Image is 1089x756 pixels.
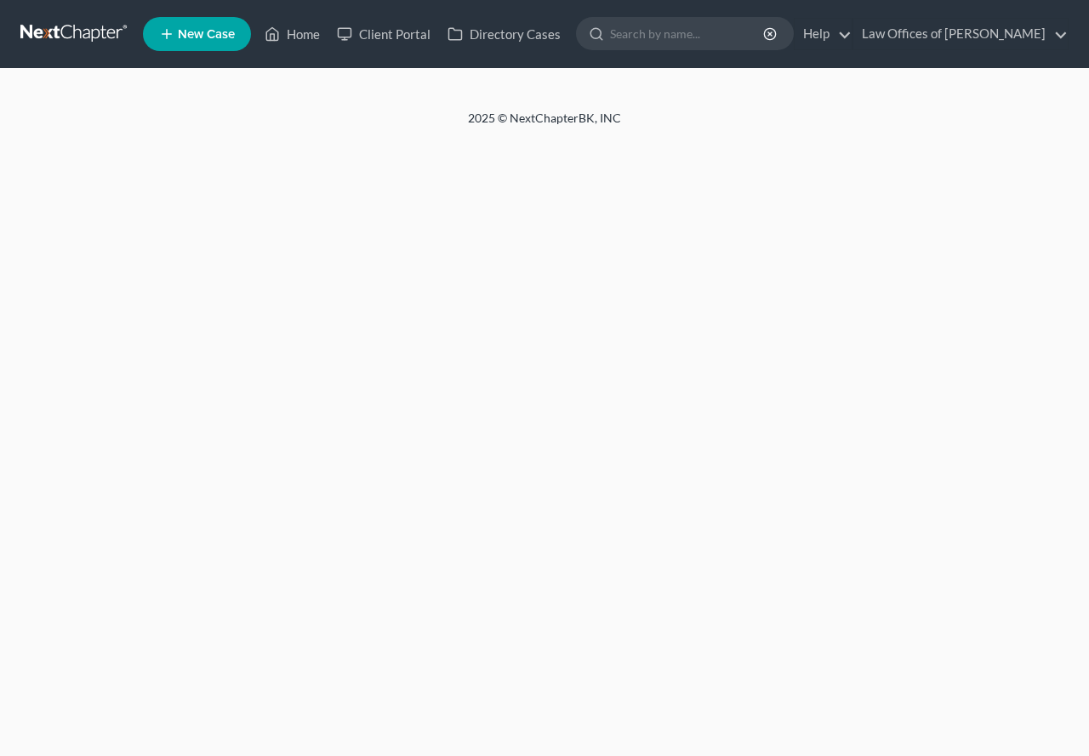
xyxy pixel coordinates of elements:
[328,19,439,49] a: Client Portal
[256,19,328,49] a: Home
[795,19,852,49] a: Help
[60,110,1029,140] div: 2025 © NextChapterBK, INC
[178,28,235,41] span: New Case
[610,18,766,49] input: Search by name...
[853,19,1068,49] a: Law Offices of [PERSON_NAME]
[439,19,569,49] a: Directory Cases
